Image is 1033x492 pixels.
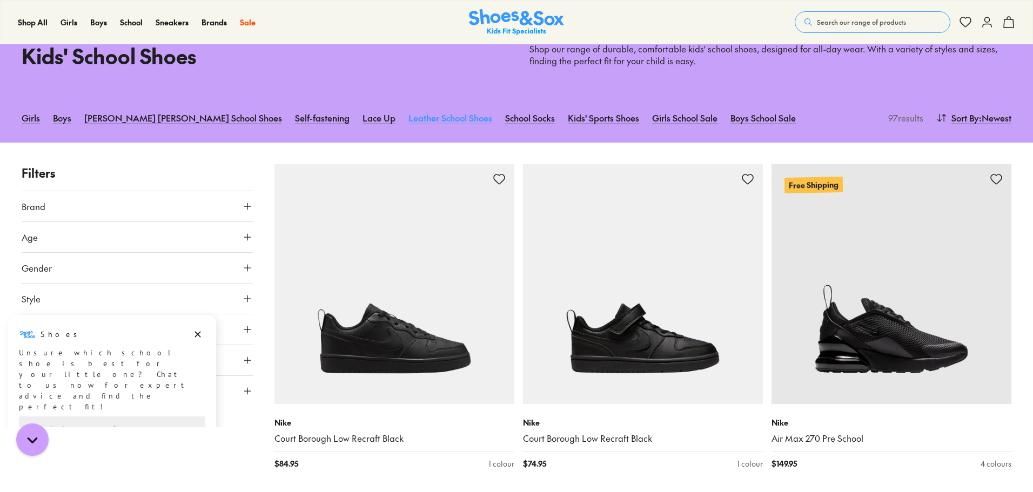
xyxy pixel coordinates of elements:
[41,44,83,55] h3: Shoes
[817,17,906,27] span: Search our range of products
[981,458,1011,469] div: 4 colours
[84,106,282,130] a: [PERSON_NAME] [PERSON_NAME] School Shoes
[295,106,350,130] a: Self-fastening
[274,433,514,444] a: Court Borough Low Recraft Black
[22,200,45,213] span: Brand
[19,62,205,127] div: Unsure which school shoe is best for your little one? Chat to us now for expert advice and find t...
[19,41,36,58] img: Shoes logo
[18,17,48,28] a: Shop All
[730,106,796,130] a: Boys School Sale
[505,106,555,130] a: School Socks
[19,131,205,155] div: Reply to the campaigns
[274,458,298,469] span: $ 84.95
[529,43,1011,67] p: Shop our range of durable, comfortable kids' school shoes, designed for all-day wear. With a vari...
[469,9,564,36] a: Shoes & Sox
[523,458,546,469] span: $ 74.95
[652,106,717,130] a: Girls School Sale
[408,106,492,130] a: Leather School Shoes
[53,106,71,130] a: Boys
[202,17,227,28] a: Brands
[22,222,253,252] button: Age
[784,177,843,193] p: Free Shipping
[979,111,1011,124] span: : Newest
[951,111,979,124] span: Sort By
[772,164,1011,404] a: Free Shipping
[11,420,54,460] iframe: Gorgias live chat messenger
[469,9,564,36] img: SNS_Logo_Responsive.svg
[22,191,253,221] button: Brand
[156,17,189,28] a: Sneakers
[488,458,514,469] div: 1 colour
[22,164,253,182] p: Filters
[8,30,216,166] div: Campaign message
[772,458,797,469] span: $ 149.95
[936,106,1011,130] button: Sort By:Newest
[772,433,1011,444] a: Air Max 270 Pre School
[274,417,514,428] p: Nike
[22,284,253,314] button: Style
[363,106,395,130] a: Lace Up
[737,458,763,469] div: 1 colour
[61,17,77,28] a: Girls
[795,11,950,33] button: Search our range of products
[22,261,52,274] span: Gender
[568,106,639,130] a: Kids' Sports Shoes
[240,17,256,28] a: Sale
[22,253,253,283] button: Gender
[8,41,216,127] div: Message from Shoes. Unsure which school shoe is best for your little one? Chat to us now for expe...
[22,41,504,71] h1: Kids' School Shoes
[120,17,143,28] a: School
[22,231,38,244] span: Age
[884,111,923,124] p: 97 results
[190,42,205,57] button: Dismiss campaign
[523,417,763,428] p: Nike
[90,17,107,28] a: Boys
[523,433,763,444] a: Court Borough Low Recraft Black
[22,106,40,130] a: Girls
[772,417,1011,428] p: Nike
